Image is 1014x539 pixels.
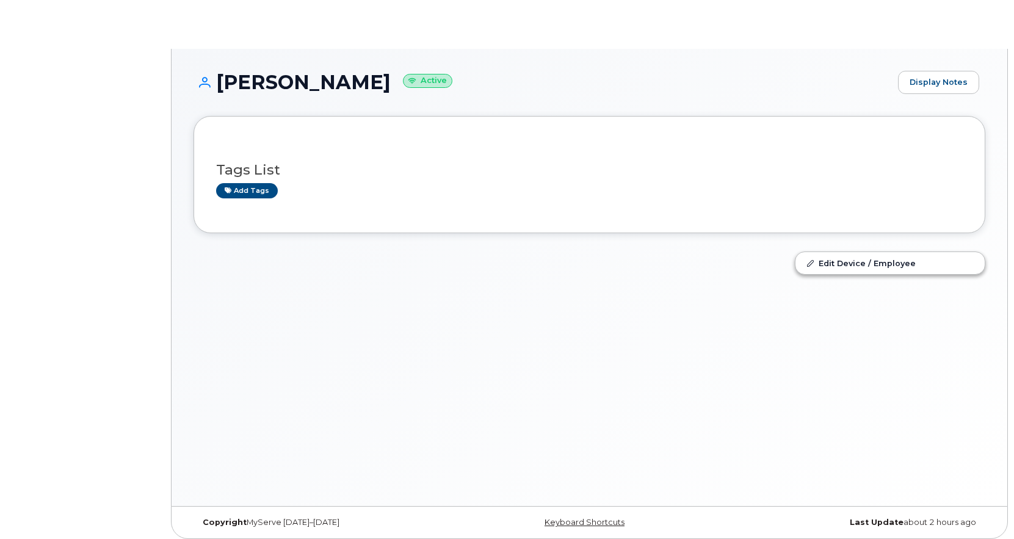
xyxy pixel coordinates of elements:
a: Add tags [216,183,278,198]
div: about 2 hours ago [722,518,985,527]
a: Display Notes [898,71,979,94]
a: Keyboard Shortcuts [545,518,625,527]
h3: Tags List [216,162,963,178]
div: MyServe [DATE]–[DATE] [194,518,457,527]
h1: [PERSON_NAME] [194,71,892,93]
strong: Copyright [203,518,247,527]
strong: Last Update [850,518,904,527]
small: Active [403,74,452,88]
a: Edit Device / Employee [795,252,985,274]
